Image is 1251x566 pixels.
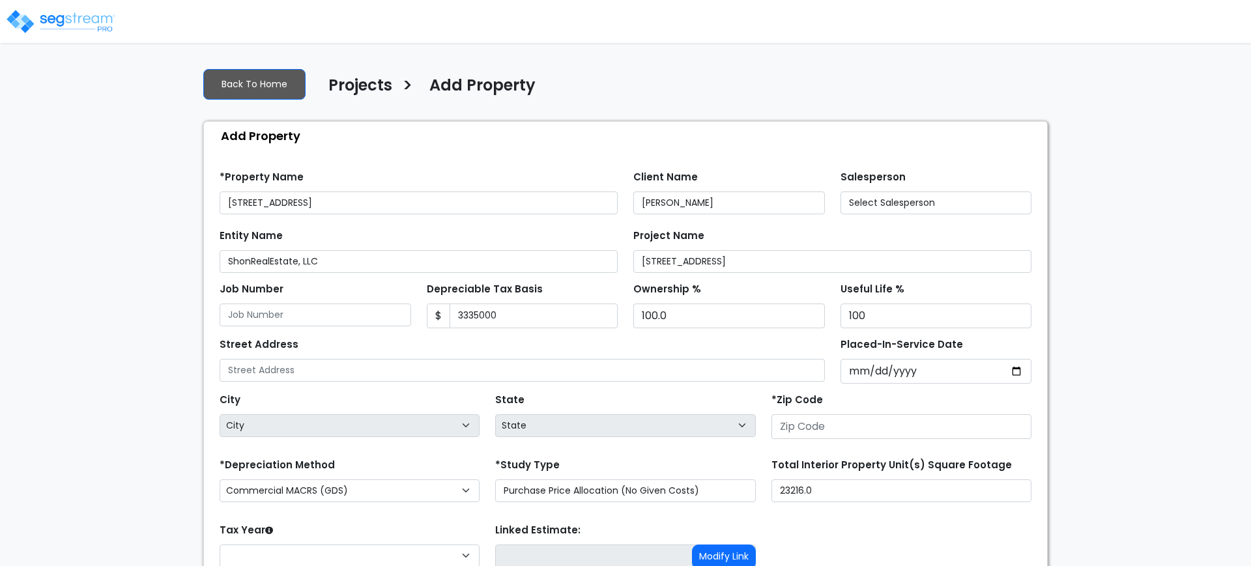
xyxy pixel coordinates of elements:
input: 0.00 [450,304,618,328]
label: Depreciable Tax Basis [427,282,543,297]
label: Project Name [633,229,704,244]
input: Street Address [220,359,825,382]
h4: Add Property [429,76,536,98]
label: State [495,393,525,408]
label: Useful Life % [841,282,904,297]
label: *Property Name [220,170,304,185]
label: Tax Year [220,523,273,538]
label: Placed-In-Service Date [841,337,963,352]
input: Project Name [633,250,1031,273]
label: Linked Estimate: [495,523,581,538]
label: Street Address [220,337,298,352]
h3: > [402,75,413,100]
a: Projects [319,76,392,104]
input: Ownership % [633,304,825,328]
label: *Study Type [495,458,560,473]
h4: Projects [328,76,392,98]
label: Salesperson [841,170,906,185]
span: $ [427,304,450,328]
a: Add Property [420,76,536,104]
input: Useful Life % [841,304,1032,328]
input: Client Name [633,191,825,214]
img: logo_pro_r.png [5,8,116,35]
label: Entity Name [220,229,283,244]
label: *Zip Code [771,393,823,408]
label: City [220,393,240,408]
input: Zip Code [771,414,1031,439]
input: Entity Name [220,250,618,273]
input: Job Number [220,304,411,326]
label: *Depreciation Method [220,458,335,473]
label: Total Interior Property Unit(s) Square Footage [771,458,1012,473]
label: Ownership % [633,282,701,297]
div: Add Property [210,122,1047,150]
label: Job Number [220,282,283,297]
label: Client Name [633,170,698,185]
a: Back To Home [203,69,306,100]
input: total square foot [771,479,1031,502]
input: Property Name [220,191,618,214]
